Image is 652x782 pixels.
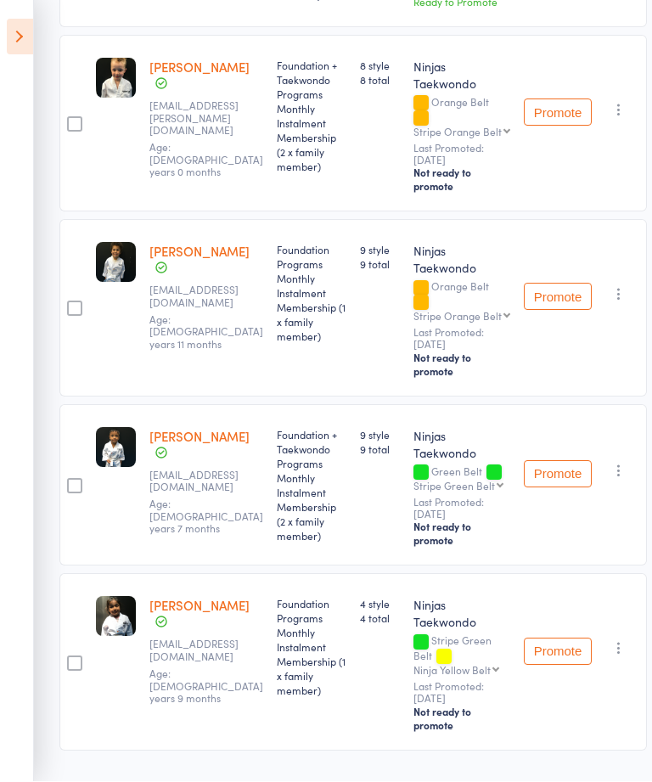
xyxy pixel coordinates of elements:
[96,597,136,637] img: image1707530932.png
[360,442,400,457] span: 9 total
[149,667,263,706] span: Age: [DEMOGRAPHIC_DATA] years 9 months
[360,59,400,73] span: 8 style
[149,428,250,446] a: [PERSON_NAME]
[524,639,592,666] button: Promote
[149,312,263,352] span: Age: [DEMOGRAPHIC_DATA] years 11 months
[149,470,260,494] small: kiranz4u@gmail.com
[149,597,250,615] a: [PERSON_NAME]
[149,639,260,663] small: SarathChandra.b1@gmail.com
[413,597,510,631] div: Ninjas Taekwondo
[413,243,510,277] div: Ninjas Taekwondo
[277,597,346,698] div: Foundation Programs Monthly Instalment Membership (1 x family member)
[413,166,510,194] div: Not ready to promote
[149,59,250,76] a: [PERSON_NAME]
[413,59,510,93] div: Ninjas Taekwondo
[413,520,510,548] div: Not ready to promote
[96,59,136,98] img: image1729660923.png
[413,466,510,492] div: Green Belt
[413,635,510,675] div: Stripe Green Belt
[524,99,592,127] button: Promote
[413,281,510,321] div: Orange Belt
[149,243,250,261] a: [PERSON_NAME]
[360,597,400,611] span: 4 style
[149,284,260,309] small: ee.petro@hotmail.com
[413,97,510,137] div: Orange Belt
[149,100,260,137] small: megan.e.foggin@gmail.com
[360,611,400,626] span: 4 total
[360,428,400,442] span: 9 style
[96,243,136,283] img: image1714171728.png
[277,59,346,174] div: Foundation + Taekwondo Programs Monthly Instalment Membership (2 x family member)
[277,428,346,543] div: Foundation + Taekwondo Programs Monthly Instalment Membership (2 x family member)
[149,497,263,536] span: Age: [DEMOGRAPHIC_DATA] years 7 months
[413,143,510,167] small: Last Promoted: [DATE]
[413,665,491,676] div: Ninja Yellow Belt
[96,428,136,468] img: image1714174599.png
[524,461,592,488] button: Promote
[413,327,510,352] small: Last Promoted: [DATE]
[413,681,510,706] small: Last Promoted: [DATE]
[413,127,502,138] div: Stripe Orange Belt
[413,706,510,733] div: Not ready to promote
[149,140,263,179] span: Age: [DEMOGRAPHIC_DATA] years 0 months
[360,243,400,257] span: 9 style
[413,352,510,379] div: Not ready to promote
[413,311,502,322] div: Stripe Orange Belt
[413,428,510,462] div: Ninjas Taekwondo
[413,497,510,521] small: Last Promoted: [DATE]
[413,481,495,492] div: Stripe Green Belt
[360,257,400,272] span: 9 total
[524,284,592,311] button: Promote
[360,73,400,87] span: 8 total
[277,243,346,344] div: Foundation Programs Monthly Instalment Membership (1 x family member)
